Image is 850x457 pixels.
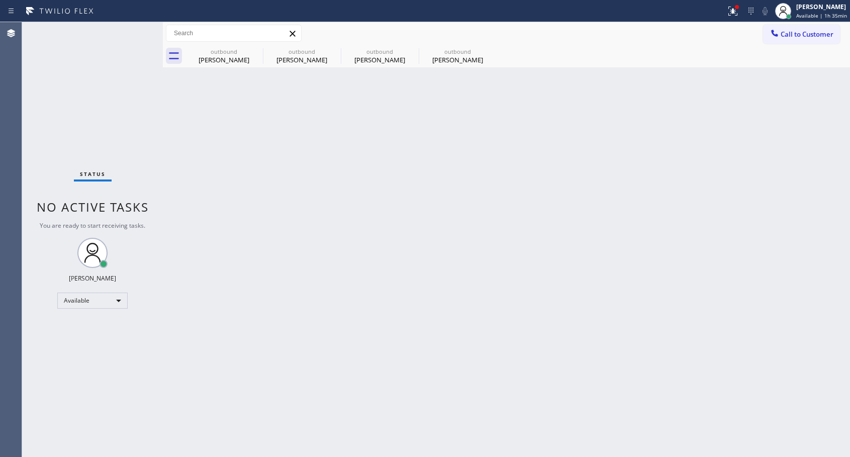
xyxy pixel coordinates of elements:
div: Cheryl Ongaro [186,45,262,67]
span: Available | 1h 35min [796,12,847,19]
div: [PERSON_NAME] [264,55,340,64]
div: Cheryl Ongaro [342,45,418,67]
div: [PERSON_NAME] [420,55,496,64]
button: Mute [758,4,772,18]
div: outbound [420,48,496,55]
div: Cheryl Ongaro [420,45,496,67]
span: Status [80,170,106,177]
div: outbound [342,48,418,55]
div: [PERSON_NAME] [342,55,418,64]
button: Call to Customer [763,25,840,44]
input: Search [166,25,301,41]
div: [PERSON_NAME] [186,55,262,64]
div: Available [57,293,128,309]
span: You are ready to start receiving tasks. [40,221,145,230]
div: outbound [264,48,340,55]
div: [PERSON_NAME] [69,274,116,283]
div: Cheryl Ongaro [264,45,340,67]
span: Call to Customer [781,30,833,39]
span: No active tasks [37,199,149,215]
div: [PERSON_NAME] [796,3,847,11]
div: outbound [186,48,262,55]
